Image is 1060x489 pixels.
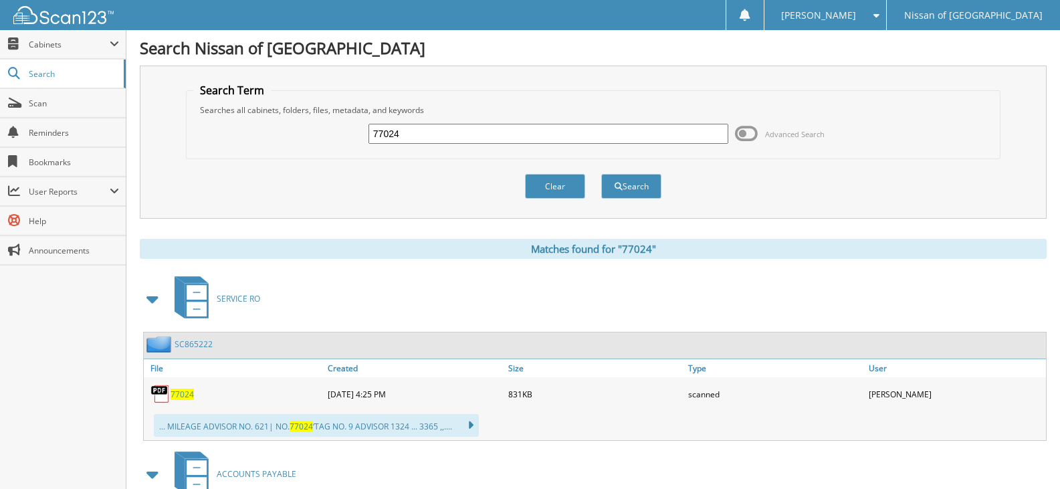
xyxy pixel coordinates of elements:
a: Type [685,359,865,377]
a: SC865222 [175,338,213,350]
span: Bookmarks [29,157,119,168]
a: 77024 [171,389,194,400]
span: 77024 [290,421,313,432]
div: [DATE] 4:25 PM [324,381,505,407]
button: Clear [525,174,585,199]
img: scan123-logo-white.svg [13,6,114,24]
div: 831KB [505,381,685,407]
a: User [865,359,1046,377]
legend: Search Term [193,83,271,98]
div: ... MILEAGE ADVISOR NO. 621| NO. ‘TAG NO. 9 ADVISOR 1324 ... 3365 ,,.... [154,414,479,437]
span: Scan [29,98,119,109]
span: Cabinets [29,39,110,50]
a: Created [324,359,505,377]
span: ACCOUNTS PAYABLE [217,468,296,480]
div: [PERSON_NAME] [865,381,1046,407]
span: Advanced Search [765,129,825,139]
span: User Reports [29,186,110,197]
div: Searches all cabinets, folders, files, metadata, and keywords [193,104,993,116]
span: Help [29,215,119,227]
span: Search [29,68,117,80]
div: scanned [685,381,865,407]
div: Matches found for "77024" [140,239,1047,259]
button: Search [601,174,661,199]
a: Size [505,359,685,377]
img: folder2.png [146,336,175,353]
iframe: Chat Widget [993,425,1060,489]
span: [PERSON_NAME] [781,11,856,19]
span: Reminders [29,127,119,138]
a: File [144,359,324,377]
img: PDF.png [150,384,171,404]
span: SERVICE RO [217,293,260,304]
a: SERVICE RO [167,272,260,325]
span: Announcements [29,245,119,256]
span: Nissan of [GEOGRAPHIC_DATA] [904,11,1043,19]
h1: Search Nissan of [GEOGRAPHIC_DATA] [140,37,1047,59]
